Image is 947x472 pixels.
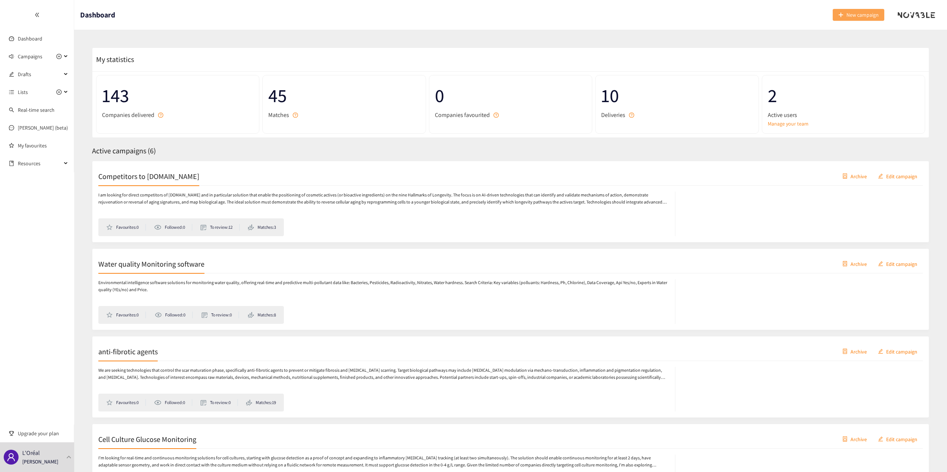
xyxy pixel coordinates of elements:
button: containerArchive [837,170,872,182]
span: question-circle [629,113,634,118]
iframe: Chat Widget [826,392,947,472]
span: plus-circle [56,54,62,59]
li: Matches: 3 [248,224,276,231]
a: Real-time search [18,107,55,113]
span: question-circle [293,113,298,118]
li: Matches: 19 [246,399,276,406]
span: Companies favourited [435,110,490,120]
span: Matches [268,110,289,120]
span: 2 [768,81,919,110]
span: edit [878,173,883,179]
span: New campaign [846,11,879,19]
p: I am looking for direct competitors of [DOMAIN_NAME] and in particular solution that enable the p... [98,192,668,206]
span: Resources [18,156,62,171]
span: Drafts [18,67,62,82]
li: Favourites: 0 [106,312,146,318]
button: editEdit campaign [872,258,923,270]
span: Archive [851,347,867,355]
span: question-circle [494,113,499,118]
p: [PERSON_NAME] [22,458,58,466]
span: edit [878,349,883,355]
p: L'Oréal [22,448,40,458]
span: Archive [851,172,867,180]
span: Archive [851,260,867,268]
p: Environmental intelligence software solutions for monitoring water quality, offering real-time an... [98,279,668,293]
span: user [7,453,16,462]
li: To review: 12 [200,224,240,231]
button: editEdit campaign [872,345,923,357]
a: Water quality Monitoring softwarecontainerArchiveeditEdit campaignEnvironmental intelligence soft... [92,248,929,330]
button: plusNew campaign [833,9,884,21]
span: Active campaigns ( 6 ) [92,146,156,156]
span: Upgrade your plan [18,426,68,441]
li: Matches: 8 [248,312,276,318]
a: anti-fibrotic agentscontainerArchiveeditEdit campaignWe are seeking technologies that control the... [92,336,929,418]
h2: Cell Culture Glucose Monitoring [98,434,196,444]
span: Campaigns [18,49,42,64]
span: Edit campaign [886,172,917,180]
span: container [842,173,848,179]
span: 0 [435,81,586,110]
span: 45 [268,81,420,110]
span: My statistics [92,55,134,64]
a: My favourites [18,138,68,153]
span: double-left [35,12,40,17]
h2: Competitors to [DOMAIN_NAME] [98,171,199,181]
span: 10 [601,81,753,110]
span: container [842,261,848,267]
span: Lists [18,85,28,100]
div: Widget de chat [826,392,947,472]
span: Edit campaign [886,260,917,268]
span: Deliveries [601,110,625,120]
span: Edit campaign [886,347,917,355]
span: trophy [9,431,14,436]
span: question-circle [158,113,163,118]
a: Dashboard [18,35,42,42]
li: Followed: 0 [155,312,193,318]
li: To review: 0 [201,312,239,318]
li: Followed: 0 [154,399,192,406]
span: book [9,161,14,166]
a: [PERSON_NAME] (beta) [18,124,68,131]
p: We are seeking technologies that control the scar maturation phase, specifically anti-fibrotic ag... [98,367,668,381]
span: Active users [768,110,797,120]
span: plus-circle [56,89,62,95]
span: sound [9,54,14,59]
li: To review: 0 [200,399,238,406]
span: plus [838,12,843,18]
span: unordered-list [9,89,14,95]
button: containerArchive [837,258,872,270]
span: edit [9,72,14,77]
span: container [842,349,848,355]
li: Followed: 0 [154,224,192,231]
button: editEdit campaign [872,170,923,182]
h2: anti-fibrotic agents [98,346,158,357]
span: 143 [102,81,253,110]
a: Manage your team [768,120,919,128]
span: edit [878,261,883,267]
li: Favourites: 0 [106,224,146,231]
li: Favourites: 0 [106,399,146,406]
span: Companies delivered [102,110,154,120]
h2: Water quality Monitoring software [98,258,204,269]
p: I'm looking for real-time and continuous monitoring solutions for cell cultures, starting with gl... [98,455,668,469]
a: Competitors to [DOMAIN_NAME]containerArchiveeditEdit campaignI am looking for direct competitors ... [92,161,929,242]
button: containerArchive [837,345,872,357]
